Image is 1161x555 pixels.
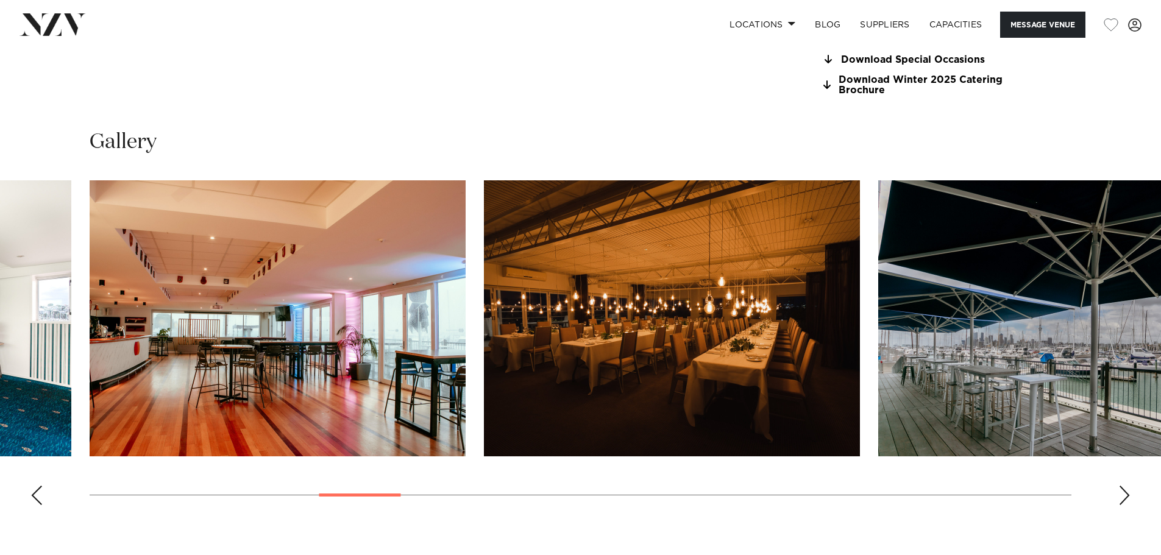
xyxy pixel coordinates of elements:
a: Capacities [920,12,992,38]
h2: Gallery [90,129,157,156]
a: BLOG [805,12,850,38]
img: nzv-logo.png [20,13,86,35]
a: Download Winter 2025 Catering Brochure [821,75,1020,96]
swiper-slide: 9 / 30 [484,180,860,456]
a: SUPPLIERS [850,12,919,38]
a: Locations [720,12,805,38]
a: Download Special Occasions [821,54,1020,65]
button: Message Venue [1000,12,1085,38]
swiper-slide: 8 / 30 [90,180,466,456]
